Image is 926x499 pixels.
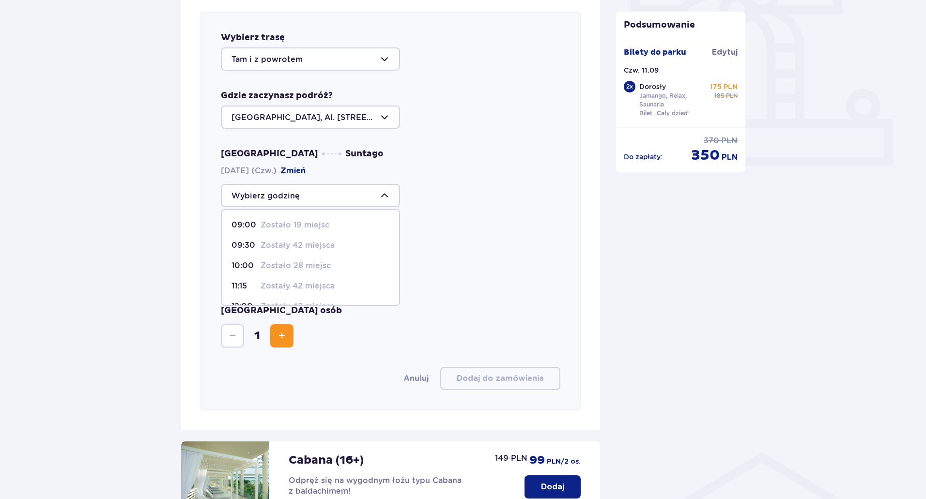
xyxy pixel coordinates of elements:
[221,166,306,176] span: [DATE] (Czw.)
[221,305,342,317] p: [GEOGRAPHIC_DATA] osób
[541,482,564,492] p: Dodaj
[289,476,462,496] span: Odpręż się na wygodnym łożu typu Cabana z baldachimem!
[529,453,545,468] p: 99
[322,152,341,155] img: dots
[457,373,544,384] p: Dodaj do zamówienia
[261,240,335,251] p: Zostały 42 miejsca
[261,301,335,312] p: Zostały 42 miejsca
[231,301,257,312] p: 12:00
[231,220,257,230] p: 09:00
[495,453,527,464] p: 149 PLN
[624,47,686,58] p: Bilety do parku
[221,32,285,44] p: Wybierz trasę
[721,136,738,146] p: PLN
[616,19,746,31] p: Podsumowanie
[704,136,719,146] p: 370
[280,166,306,176] button: Zmień
[624,65,659,75] p: Czw. 11.09
[710,82,738,91] p: 175 PLN
[722,152,738,163] p: PLN
[221,90,333,102] p: Gdzie zaczynasz podróż?
[231,260,257,271] p: 10:00
[525,475,581,499] button: Dodaj
[261,281,335,291] p: Zostały 42 miejsca
[221,324,244,348] button: Decrease
[691,146,720,165] p: 350
[639,82,666,91] p: Dorosły
[403,373,429,384] button: Anuluj
[261,260,331,271] p: Zostało 28 miejsc
[221,148,318,160] span: [GEOGRAPHIC_DATA]
[270,324,293,348] button: Increase
[547,457,581,467] p: PLN /2 os.
[231,281,257,291] p: 11:15
[440,367,560,390] button: Dodaj do zamówienia
[624,81,635,92] div: 2 x
[261,220,329,230] p: Zostało 19 miejsc
[714,91,724,100] p: 185
[639,91,706,109] p: Jamango, Relax, Saunaria
[231,240,257,251] p: 09:30
[726,91,738,100] p: PLN
[289,453,364,468] p: Cabana (16+)
[639,109,690,118] p: Bilet „Cały dzień”
[624,152,663,162] p: Do zapłaty :
[345,148,384,160] span: Suntago
[246,329,268,343] span: 1
[712,47,738,58] a: Edytuj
